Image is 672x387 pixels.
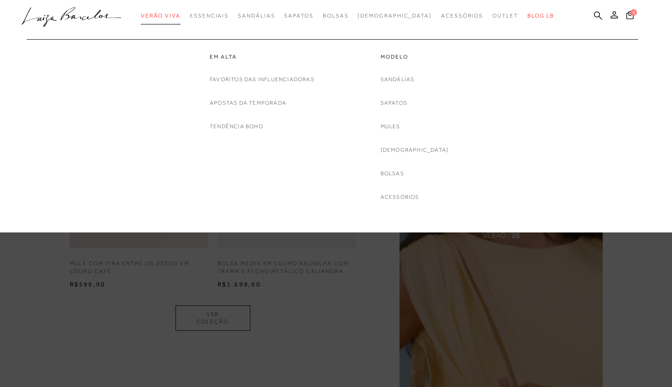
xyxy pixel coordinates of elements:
[238,12,275,19] span: Sandálias
[210,53,315,61] a: categoryNavScreenReaderText
[624,10,636,23] button: 0
[492,12,518,19] span: Outlet
[323,12,349,19] span: Bolsas
[210,122,263,131] a: noSubCategoriesText
[527,7,554,24] a: BLOG LB
[284,12,313,19] span: Sapatos
[630,9,637,16] span: 0
[441,7,483,24] a: categoryNavScreenReaderText
[190,12,229,19] span: Essenciais
[357,12,432,19] span: [DEMOGRAPHIC_DATA]
[238,7,275,24] a: categoryNavScreenReaderText
[381,98,407,108] a: noSubCategoriesText
[381,53,449,61] a: categoryNavScreenReaderText
[210,98,286,108] a: noSubCategoriesText
[492,7,518,24] a: categoryNavScreenReaderText
[141,7,181,24] a: categoryNavScreenReaderText
[527,12,554,19] span: BLOG LB
[323,7,349,24] a: categoryNavScreenReaderText
[381,192,419,202] a: noSubCategoriesText
[357,7,432,24] a: noSubCategoriesText
[381,169,404,179] a: noSubCategoriesText
[284,7,313,24] a: categoryNavScreenReaderText
[141,12,181,19] span: Verão Viva
[381,122,400,131] a: noSubCategoriesText
[441,12,483,19] span: Acessórios
[381,75,415,84] a: noSubCategoriesText
[190,7,229,24] a: categoryNavScreenReaderText
[210,75,315,84] a: noSubCategoriesText
[381,145,449,155] a: noSubCategoriesText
